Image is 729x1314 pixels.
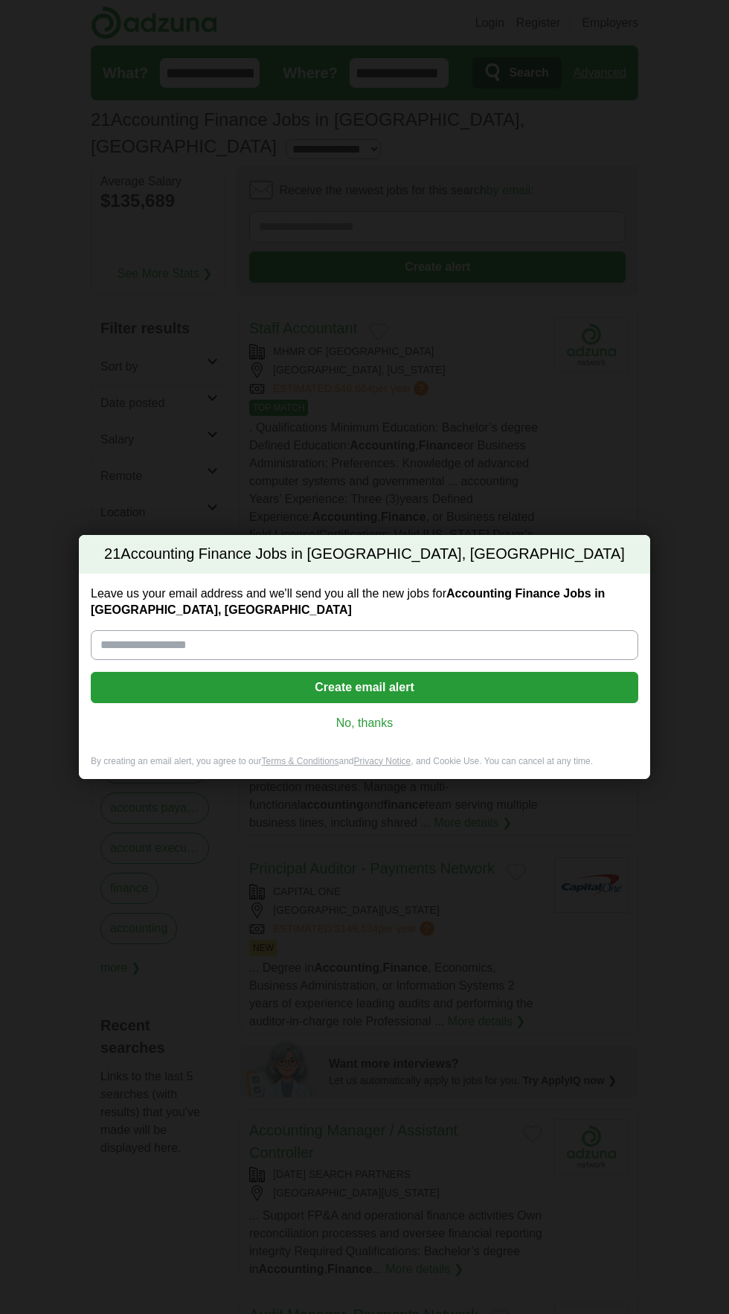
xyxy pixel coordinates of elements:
[103,715,626,731] a: No, thanks
[354,756,411,766] a: Privacy Notice
[104,544,121,565] span: 21
[79,755,650,780] div: By creating an email alert, you agree to our and , and Cookie Use. You can cancel at any time.
[91,587,605,616] strong: Accounting Finance Jobs in [GEOGRAPHIC_DATA], [GEOGRAPHIC_DATA]
[261,756,338,766] a: Terms & Conditions
[91,586,638,618] label: Leave us your email address and we'll send you all the new jobs for
[91,672,638,703] button: Create email alert
[79,535,650,574] h2: Accounting Finance Jobs in [GEOGRAPHIC_DATA], [GEOGRAPHIC_DATA]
